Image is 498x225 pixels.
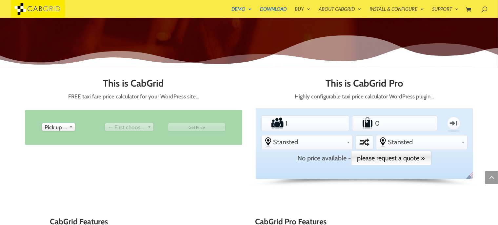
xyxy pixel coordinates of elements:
[42,123,75,131] div: Pick up
[376,135,467,149] div: Select the place the destination address is within
[263,117,284,130] label: Number of Passengers
[284,117,327,130] input: Number of Passengers
[168,123,226,132] input: Get Price
[262,135,352,149] div: Select the place the starting address falls within
[45,123,67,131] span: Pick up from
[264,152,465,165] span: No price available -
[295,7,310,18] a: Buy
[353,117,374,130] label: Number of Suitcases
[432,7,459,18] a: Support
[351,151,431,165] a: please request a quote »
[464,171,478,185] span: English
[256,92,473,101] p: Highly configurable taxi price calculator WordPress plugin…
[369,7,424,18] a: Install & Configure
[25,78,242,92] h2: This is CabGrid
[108,123,145,131] span: ← First choose pick up
[319,7,361,18] a: About CabGrid
[441,114,467,133] label: One-way
[231,7,252,18] a: Demo
[11,5,65,11] a: CabGrid Taxi Plugin
[273,138,344,146] span: Stansted
[357,136,372,148] label: Swap selected destinations
[374,117,416,130] input: Number of Suitcases
[256,78,473,92] h2: This is CabGrid Pro
[388,138,458,146] span: Stansted
[260,7,287,18] a: Download
[25,92,242,101] p: FREE taxi fare price calculator for your WordPress site…
[105,123,154,131] div: Drop off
